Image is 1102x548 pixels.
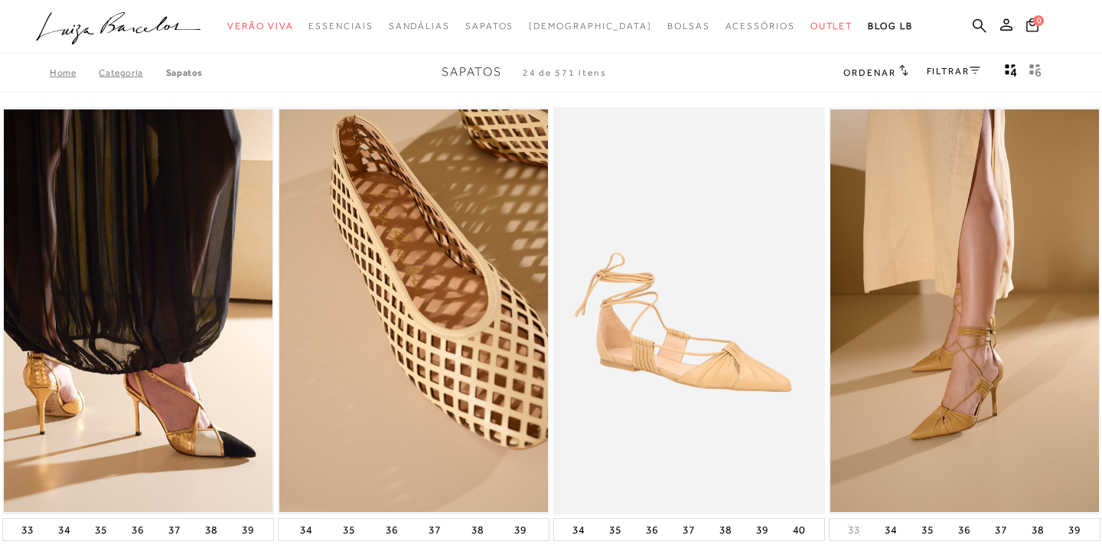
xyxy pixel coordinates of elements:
button: 34 [568,519,589,540]
button: 36 [641,519,663,540]
a: noSubCategoriesText [308,12,373,41]
button: 40 [788,519,810,540]
a: Categoria [99,67,165,78]
a: noSubCategoriesText [389,12,450,41]
a: noSubCategoriesText [465,12,514,41]
button: 36 [954,519,975,540]
a: noSubCategoriesText [810,12,853,41]
button: 35 [90,519,112,540]
button: gridText6Desc [1025,63,1046,83]
button: 37 [164,519,185,540]
button: 35 [917,519,938,540]
span: Essenciais [308,21,373,31]
button: 0 [1022,17,1043,38]
img: SCARPIN SALTO ALTO EM COURO BEGE AREIA COM AMARRAÇÃO [830,109,1099,513]
a: BLOG LB [868,12,912,41]
span: [DEMOGRAPHIC_DATA] [529,21,652,31]
button: 33 [17,519,38,540]
button: 37 [678,519,699,540]
span: Acessórios [725,21,795,31]
a: FILTRAR [927,66,980,77]
a: SCARPIN SLINGBACK SALTO FINO ALTO EM COURO MULTICOR DEBRUM DOURADO SCARPIN SLINGBACK SALTO FINO A... [4,109,272,513]
a: noSubCategoriesText [529,12,652,41]
span: Sandálias [389,21,450,31]
button: 38 [467,519,488,540]
span: BLOG LB [868,21,912,31]
img: SCARPIN SLINGBACK SALTO FINO ALTO EM COURO MULTICOR DEBRUM DOURADO [4,109,272,513]
span: Ordenar [843,67,895,78]
button: 34 [295,519,317,540]
button: 38 [201,519,222,540]
button: 38 [715,519,736,540]
a: SCARPIN SALTO ALTO EM COURO BEGE AREIA COM AMARRAÇÃO SCARPIN SALTO ALTO EM COURO BEGE AREIA COM A... [830,109,1099,513]
button: 33 [843,523,865,537]
img: SAPATILHA EM COURO BEGE AREIA COM AMARRAÇÃO [555,109,823,513]
span: 0 [1033,15,1044,26]
button: 39 [1064,519,1085,540]
span: 24 de 571 itens [523,67,607,78]
button: 35 [605,519,626,540]
a: Home [50,67,99,78]
button: 39 [237,519,259,540]
img: SAPATILHA EM COURO BAUNILHA VAZADA [279,109,548,513]
span: Outlet [810,21,853,31]
a: Sapatos [166,67,203,78]
button: 37 [424,519,445,540]
button: 39 [510,519,531,540]
button: Mostrar 4 produtos por linha [1000,63,1022,83]
button: 35 [338,519,360,540]
a: noSubCategoriesText [667,12,710,41]
button: 39 [752,519,773,540]
button: 34 [880,519,901,540]
span: Verão Viva [227,21,293,31]
span: Bolsas [667,21,710,31]
span: Sapatos [442,65,502,79]
a: noSubCategoriesText [227,12,293,41]
button: 34 [54,519,75,540]
a: SAPATILHA EM COURO BEGE AREIA COM AMARRAÇÃO SAPATILHA EM COURO BEGE AREIA COM AMARRAÇÃO [555,109,823,513]
a: noSubCategoriesText [725,12,795,41]
button: 38 [1027,519,1048,540]
button: 37 [990,519,1012,540]
a: SAPATILHA EM COURO BAUNILHA VAZADA SAPATILHA EM COURO BAUNILHA VAZADA [279,109,548,513]
button: 36 [381,519,403,540]
button: 36 [127,519,148,540]
span: Sapatos [465,21,514,31]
